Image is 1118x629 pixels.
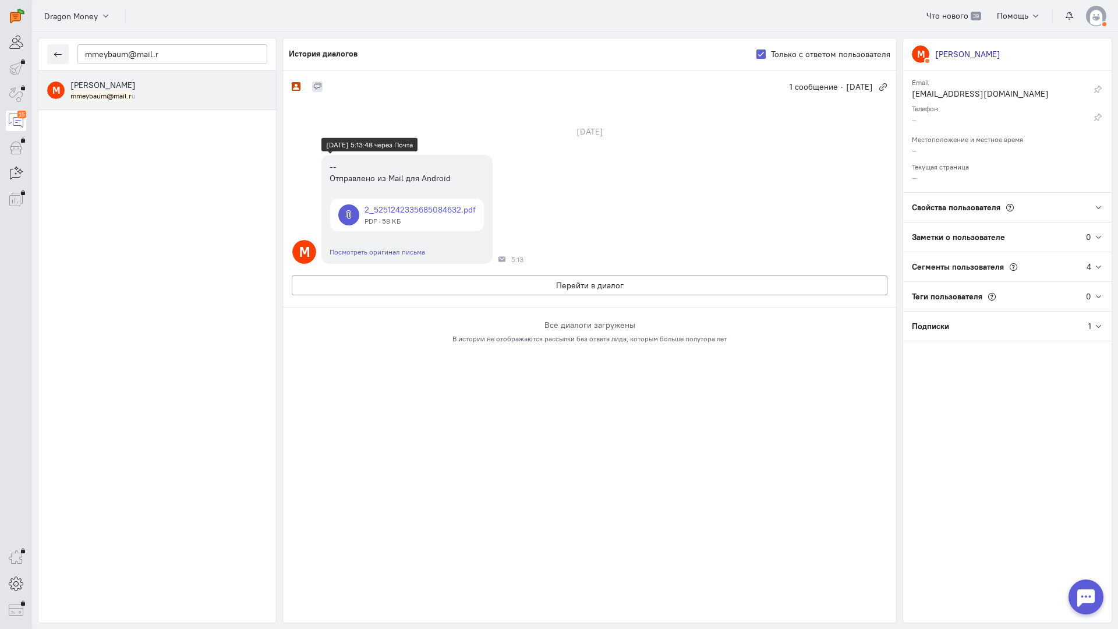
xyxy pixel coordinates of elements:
span: Помощь [997,10,1028,21]
mark: mmeybaum@mail.r [70,91,132,100]
span: – [912,172,917,183]
div: Заметки о пользователе [903,222,1086,252]
div: Местоположение и местное время [912,132,1103,144]
span: Максим Мейбаум [70,80,136,90]
h5: История диалогов [289,50,358,58]
text: М [52,84,60,96]
a: Посмотреть оригинал письма [330,248,425,256]
div: Текущая страница [912,159,1103,172]
span: – [912,145,917,156]
div: [EMAIL_ADDRESS][DOMAIN_NAME] [912,88,1075,103]
span: 5:13 [511,256,523,264]
div: Почта [498,256,505,263]
img: default-v4.png [1086,6,1106,26]
div: 0 [1086,231,1091,243]
span: [DATE] [846,81,873,93]
input: Поиск по имени, почте, телефону [77,44,267,64]
small: mmeybaum@mail.ru [70,91,136,101]
span: 39 [971,12,981,21]
div: – [912,114,1075,129]
div: [PERSON_NAME] [935,48,1000,60]
div: 0 [1086,291,1091,302]
a: Что нового 39 [920,6,987,26]
span: Теги пользователя [912,291,982,302]
span: Dragon Money [44,10,98,22]
span: Сегменты пользователя [912,262,1004,272]
text: М [917,48,925,60]
span: · [841,81,843,93]
button: Перейти в диалог [292,275,887,295]
small: Телефон [912,101,938,113]
div: [DATE] [564,123,616,140]
button: Dragon Money [38,5,116,26]
div: В истории не отображаются рассылки без ответа лида, которым больше полутора лет [292,334,887,344]
button: Помощь [990,6,1047,26]
label: Только с ответом пользователя [771,48,890,60]
div: 4 [1087,261,1091,273]
span: Свойства пользователя [912,202,1000,213]
small: Email [912,75,929,87]
span: 1 сообщение [790,81,838,93]
img: carrot-quest.svg [10,9,24,23]
a: 15 [6,111,26,131]
span: Что нового [926,10,968,21]
text: М [299,243,310,260]
div: [DATE] 5:13:48 через Почта [326,140,413,150]
div: -- Отправлено из Mail для Android [330,161,484,184]
div: 1 [1088,320,1091,332]
div: Подписки [903,312,1088,341]
div: 15 [17,111,26,118]
div: Все диалоги загружены [292,319,887,331]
